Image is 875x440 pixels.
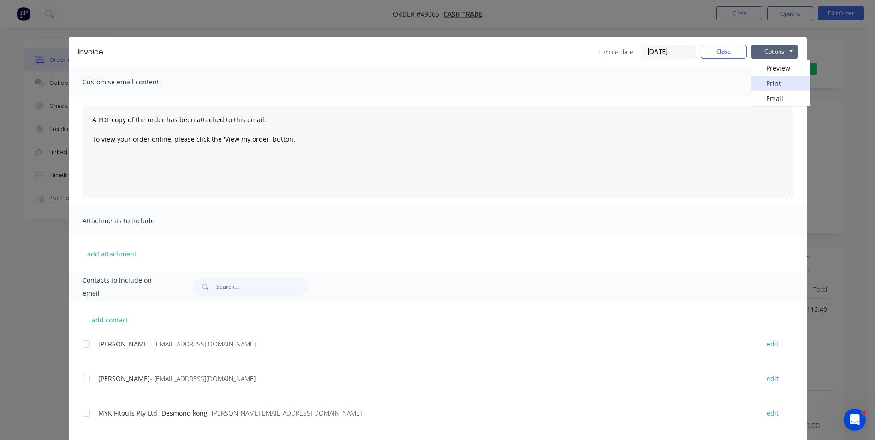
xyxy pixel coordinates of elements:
button: edit [761,338,784,350]
span: [PERSON_NAME] [98,339,150,348]
button: Preview [751,60,810,76]
textarea: A PDF copy of the order has been attached to this email. To view your order online, please click ... [83,105,793,197]
span: [PERSON_NAME] [98,374,150,383]
button: edit [761,372,784,385]
button: edit [761,407,784,419]
input: Search... [216,278,308,296]
span: Customise email content [83,76,184,89]
span: - [EMAIL_ADDRESS][DOMAIN_NAME] [150,374,256,383]
span: Contacts to include on email [83,274,170,300]
span: Invoice date [598,47,633,57]
span: Attachments to include [83,214,184,227]
button: add contact [83,313,138,327]
button: Email [751,91,810,106]
iframe: Intercom live chat [844,409,866,431]
button: Options [751,45,798,59]
span: - [PERSON_NAME][EMAIL_ADDRESS][DOMAIN_NAME] [208,409,362,417]
span: MYK Fitouts Pty Ltd- Desmond kong [98,409,208,417]
button: Close [701,45,747,59]
button: add attachment [83,247,141,261]
span: - [EMAIL_ADDRESS][DOMAIN_NAME] [150,339,256,348]
div: Invoice [78,47,103,58]
button: Print [751,76,810,91]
